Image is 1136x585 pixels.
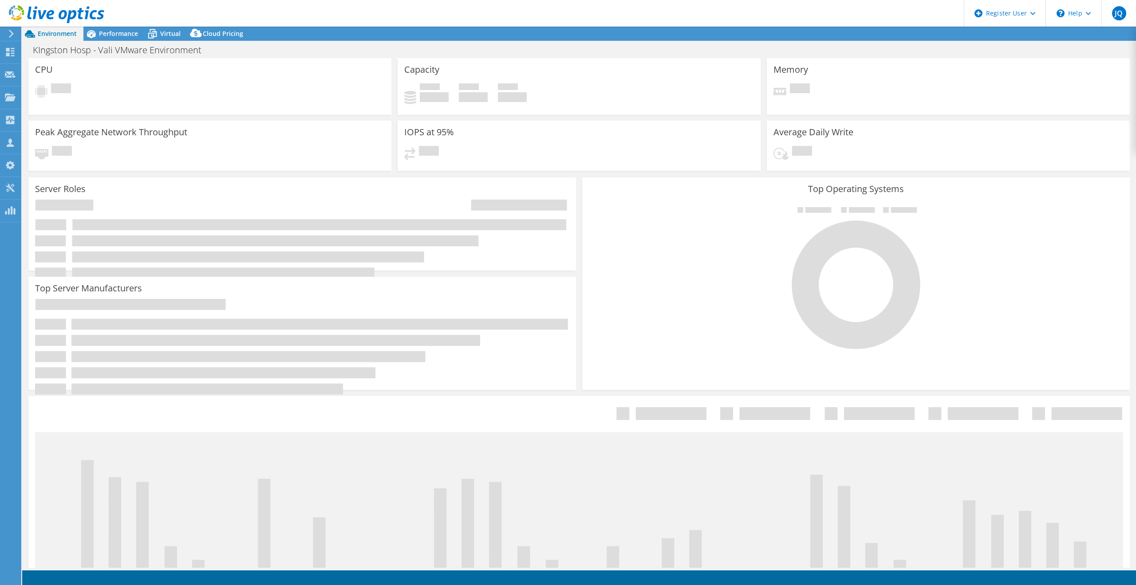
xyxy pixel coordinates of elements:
[773,127,853,137] h3: Average Daily Write
[790,83,810,95] span: Pending
[35,283,142,293] h3: Top Server Manufacturers
[38,29,77,38] span: Environment
[420,92,449,102] h4: 0 GiB
[459,92,488,102] h4: 0 GiB
[498,83,518,92] span: Total
[498,92,527,102] h4: 0 GiB
[35,127,187,137] h3: Peak Aggregate Network Throughput
[404,127,454,137] h3: IOPS at 95%
[792,146,812,158] span: Pending
[29,45,215,55] h1: KIngston Hosp - Vali VMware Environment
[420,83,440,92] span: Used
[52,146,72,158] span: Pending
[589,184,1123,194] h3: Top Operating Systems
[35,65,53,75] h3: CPU
[160,29,181,38] span: Virtual
[1057,9,1065,17] svg: \n
[203,29,243,38] span: Cloud Pricing
[773,65,808,75] h3: Memory
[35,184,86,194] h3: Server Roles
[1112,6,1126,20] span: JQ
[419,146,439,158] span: Pending
[404,65,439,75] h3: Capacity
[459,83,479,92] span: Free
[51,83,71,95] span: Pending
[99,29,138,38] span: Performance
